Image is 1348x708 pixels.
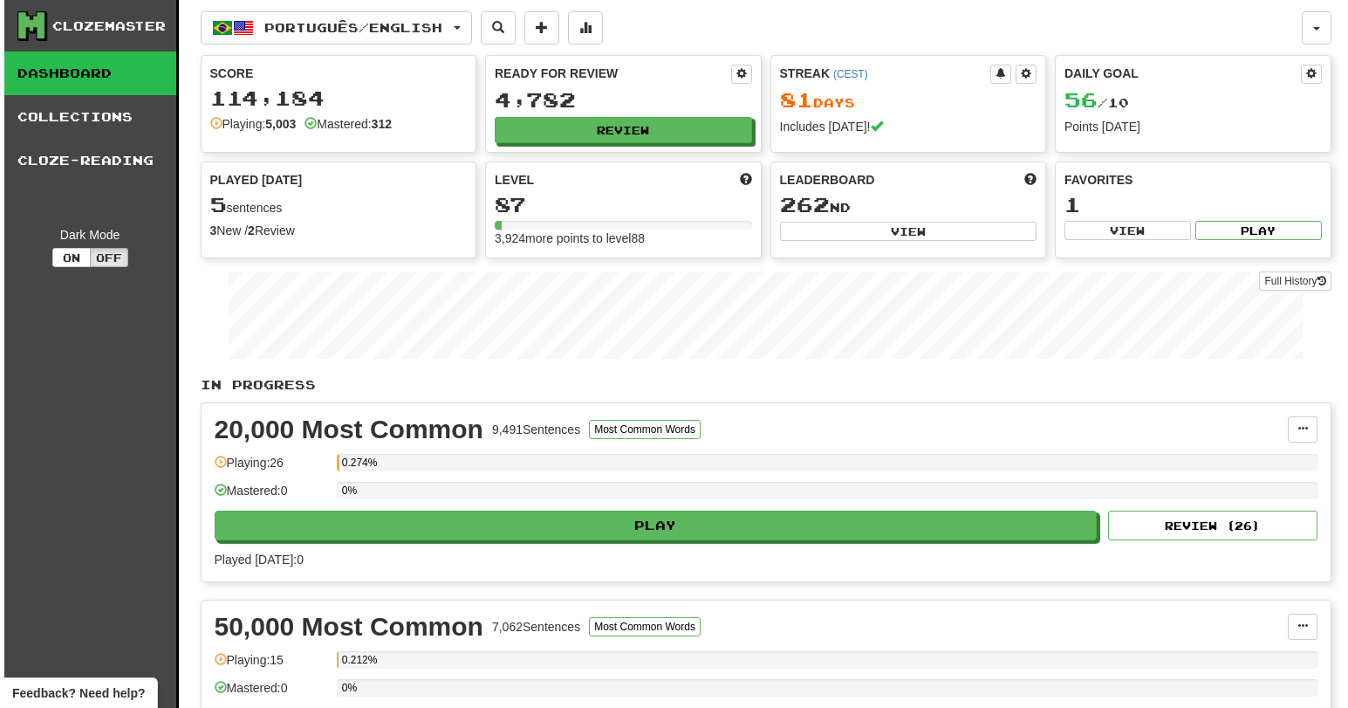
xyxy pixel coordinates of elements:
[210,223,217,237] strong: 3
[210,192,227,217] span: 5
[780,118,1037,135] div: Includes [DATE]!
[1064,221,1191,240] button: View
[589,617,701,636] button: Most Common Words
[1195,221,1322,240] button: Play
[90,248,128,267] button: Off
[740,171,752,189] span: Score more points to level up
[215,553,304,567] span: Played [DATE]: 0
[210,222,468,239] div: New / Review
[780,192,830,217] span: 262
[201,376,1331,394] p: In Progress
[304,115,392,133] div: Mastered:
[495,171,534,189] span: Level
[265,117,296,131] strong: 5,003
[1108,511,1317,540] button: Review (26)
[492,421,580,438] div: 9,491 Sentences
[1064,95,1129,110] span: / 10
[780,194,1037,217] div: nd
[495,194,752,216] div: 87
[1064,118,1322,135] div: Points [DATE]
[4,95,176,139] a: Collections
[524,11,559,45] button: Add sentence to collection
[495,230,752,247] div: 3,924 more points to level 88
[215,614,483,640] div: 50,000 Most Common
[1064,65,1301,84] div: Daily Goal
[1024,171,1037,189] span: This week in points, UTC
[201,11,472,45] button: Português/English
[12,684,145,702] span: Open feedback widget
[780,222,1037,241] button: View
[1259,272,1331,291] a: Full History
[780,89,1037,112] div: Day s
[492,618,580,636] div: 7,062 Sentences
[495,65,731,82] div: Ready for Review
[589,420,701,439] button: Most Common Words
[4,52,176,95] a: Dashboard
[248,223,255,237] strong: 2
[1064,171,1322,189] div: Favorites
[17,226,163,244] div: Dark Mode
[210,194,468,217] div: sentences
[780,87,813,112] span: 81
[210,115,297,133] div: Playing:
[52,248,91,267] button: On
[495,89,752,111] div: 4,782
[4,139,176,182] a: Cloze-Reading
[1064,87,1098,112] span: 56
[52,17,166,35] div: Clozemaster
[372,117,392,131] strong: 312
[264,20,442,35] span: Português / English
[481,11,516,45] button: Search sentences
[215,416,483,443] div: 20,000 Most Common
[210,87,468,109] div: 114,184
[210,65,468,82] div: Score
[215,511,1098,540] button: Play
[210,171,303,189] span: Played [DATE]
[495,117,752,143] button: Review
[780,65,991,82] div: Streak
[780,171,875,189] span: Leaderboard
[215,679,328,708] div: Mastered: 0
[215,454,328,483] div: Playing: 26
[833,68,868,80] a: (CEST)
[1064,194,1322,216] div: 1
[215,651,328,680] div: Playing: 15
[215,482,328,511] div: Mastered: 0
[568,11,603,45] button: More stats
